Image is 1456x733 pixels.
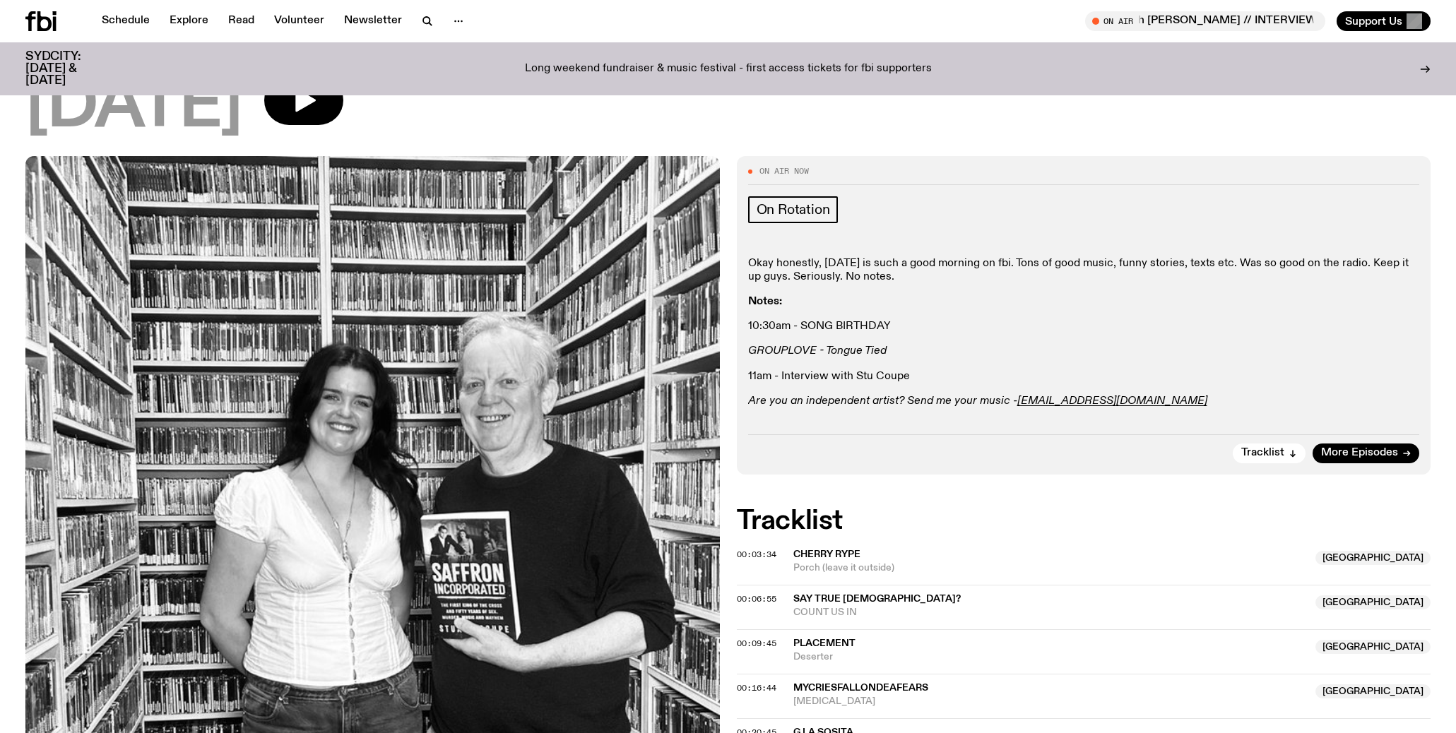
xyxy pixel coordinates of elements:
span: Porch (leave it outside) [793,561,1308,575]
span: Support Us [1345,15,1402,28]
strong: Notes: [748,296,782,307]
a: [EMAIL_ADDRESS][DOMAIN_NAME] [1017,395,1207,407]
em: GROUPLOVE - Tongue Tied [748,345,887,357]
p: Okay honestly, [DATE] is such a good morning on fbi. Tons of good music, funny stories, texts etc... [748,257,1420,284]
a: Volunteer [266,11,333,31]
span: [DATE] [25,76,242,139]
span: On Air Now [759,167,809,175]
span: COUNT US IN [793,606,1308,619]
h2: Tracklist [737,508,1431,534]
span: Tracklist [1241,448,1284,458]
a: On Rotation [748,196,839,223]
span: 00:16:44 [737,682,776,693]
span: Placement [793,638,856,648]
span: 00:03:34 [737,549,776,560]
a: More Episodes [1313,443,1419,463]
span: [MEDICAL_DATA] [793,695,1308,708]
a: Schedule [93,11,158,31]
span: [GEOGRAPHIC_DATA] [1315,640,1431,654]
p: Long weekend fundraiser & music festival - first access tickets for fbi supporters [525,63,932,76]
span: On Rotation [757,202,830,217]
span: Deserter [793,650,1308,664]
button: On AirMornings with [PERSON_NAME] // INTERVIEW WITH [PERSON_NAME] [1085,11,1325,31]
span: [GEOGRAPHIC_DATA] [1315,551,1431,565]
h3: SYDCITY: [DATE] & [DATE] [25,51,116,87]
span: 00:06:55 [737,593,776,604]
a: Newsletter [336,11,410,31]
span: Say True [DEMOGRAPHIC_DATA]? [793,594,961,604]
span: Cherry Rype [793,549,860,559]
span: 00:09:45 [737,638,776,649]
span: mycriesfallondeafears [793,683,928,693]
a: Explore [161,11,217,31]
span: [GEOGRAPHIC_DATA] [1315,684,1431,698]
span: More Episodes [1321,448,1398,458]
button: Support Us [1337,11,1431,31]
p: 11am - Interview with Stu Coupe [748,370,1420,383]
a: Read [220,11,263,31]
p: 10:30am - SONG BIRTHDAY [748,320,1420,333]
span: [GEOGRAPHIC_DATA] [1315,595,1431,609]
button: Tracklist [1233,443,1306,463]
em: Are you an independent artist? Send me your music - [748,395,1017,407]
